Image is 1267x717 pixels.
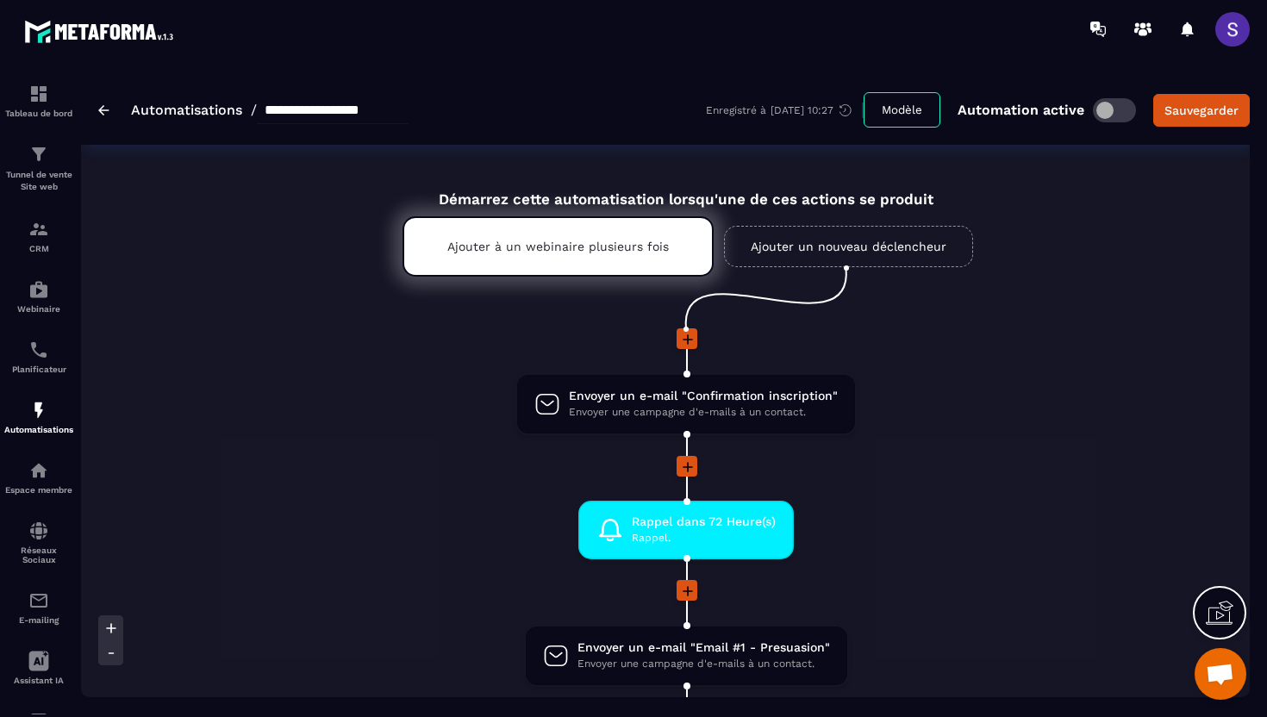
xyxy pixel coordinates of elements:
[28,279,49,300] img: automations
[4,266,73,327] a: automationsautomationsWebinaire
[577,639,830,656] span: Envoyer un e-mail "Email #1 - Presuasion"
[4,131,73,206] a: formationformationTunnel de vente Site web
[1164,102,1239,119] div: Sauvegarder
[958,102,1084,118] p: Automation active
[28,590,49,611] img: email
[4,676,73,685] p: Assistant IA
[4,485,73,495] p: Espace membre
[28,460,49,481] img: automations
[4,169,73,193] p: Tunnel de vente Site web
[24,16,179,47] img: logo
[4,447,73,508] a: automationsautomationsEspace membre
[447,240,669,253] p: Ajouter à un webinaire plusieurs fois
[4,244,73,253] p: CRM
[632,530,776,546] span: Rappel.
[4,304,73,314] p: Webinaire
[251,102,257,118] span: /
[4,615,73,625] p: E-mailing
[864,92,940,128] button: Modèle
[724,226,973,267] a: Ajouter un nouveau déclencheur
[577,656,830,672] span: Envoyer une campagne d'e-mails à un contact.
[569,388,838,404] span: Envoyer un e-mail "Confirmation inscription"
[4,425,73,434] p: Automatisations
[4,365,73,374] p: Planificateur
[28,521,49,541] img: social-network
[28,400,49,421] img: automations
[569,404,838,421] span: Envoyer une campagne d'e-mails à un contact.
[28,219,49,240] img: formation
[4,206,73,266] a: formationformationCRM
[359,171,1013,208] div: Démarrez cette automatisation lorsqu'une de ces actions se produit
[4,546,73,564] p: Réseaux Sociaux
[28,340,49,360] img: scheduler
[1153,94,1250,127] button: Sauvegarder
[4,577,73,638] a: emailemailE-mailing
[771,104,833,116] p: [DATE] 10:27
[4,508,73,577] a: social-networksocial-networkRéseaux Sociaux
[4,71,73,131] a: formationformationTableau de bord
[4,109,73,118] p: Tableau de bord
[131,102,242,118] a: Automatisations
[98,105,109,115] img: arrow
[632,514,776,530] span: Rappel dans 72 Heure(s)
[4,327,73,387] a: schedulerschedulerPlanificateur
[28,144,49,165] img: formation
[4,387,73,447] a: automationsautomationsAutomatisations
[706,103,864,118] div: Enregistré à
[4,638,73,698] a: Assistant IA
[28,84,49,104] img: formation
[1195,648,1246,700] div: Ouvrir le chat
